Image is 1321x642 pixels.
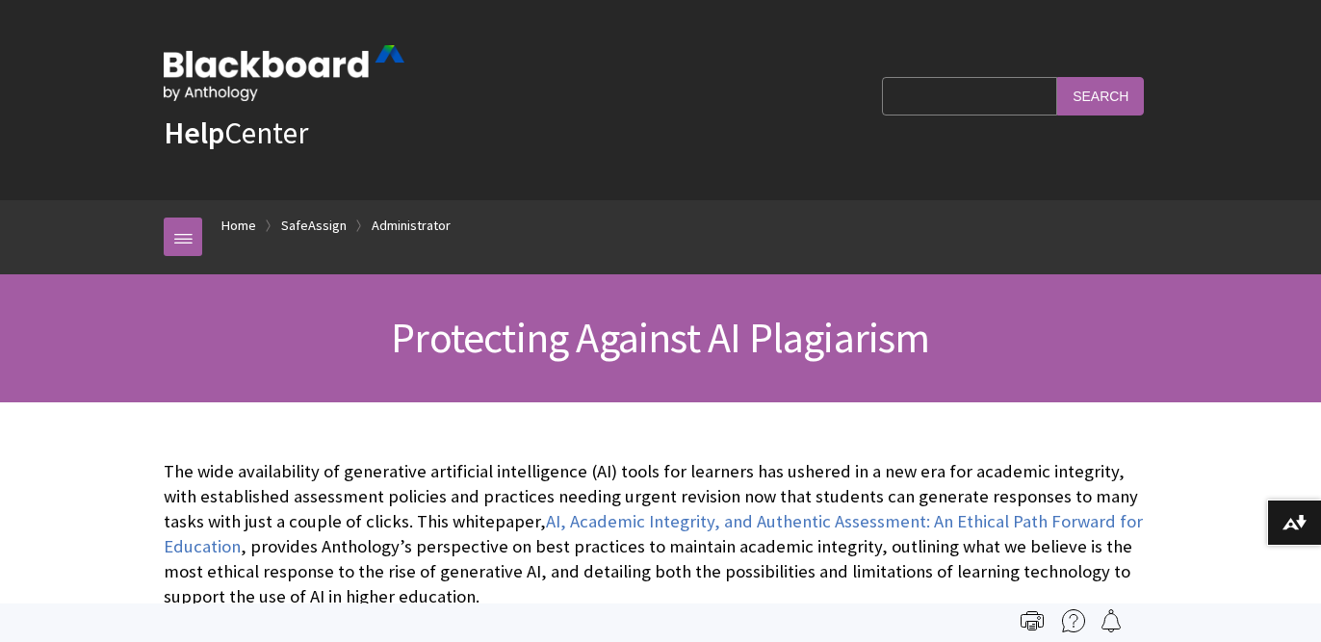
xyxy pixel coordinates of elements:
img: More help [1062,609,1085,632]
a: AI, Academic Integrity, and Authentic Assessment: An Ethical Path Forward for Education [164,510,1143,558]
strong: Help [164,114,224,152]
a: HelpCenter [164,114,308,152]
img: Blackboard by Anthology [164,45,404,101]
img: Print [1021,609,1044,632]
p: The wide availability of generative artificial intelligence (AI) tools for learners has ushered i... [164,459,1157,610]
span: Protecting Against AI Plagiarism [391,311,929,364]
a: Home [221,214,256,238]
img: Follow this page [1100,609,1123,632]
a: Administrator [372,214,451,238]
a: SafeAssign [281,214,347,238]
input: Search [1057,77,1144,115]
